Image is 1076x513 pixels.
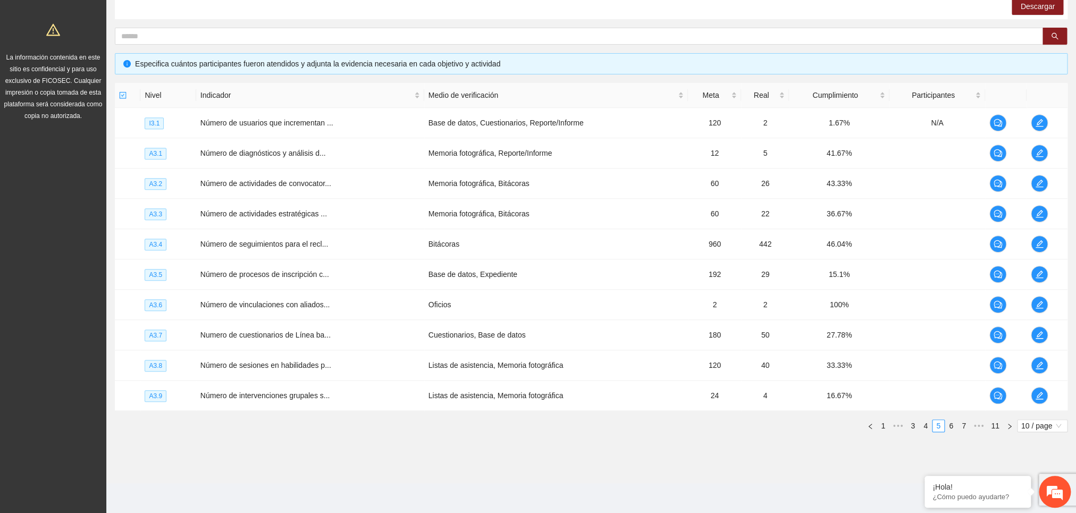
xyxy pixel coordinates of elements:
span: 10 / page [1021,420,1063,432]
td: Oficios [424,290,688,320]
button: edit [1031,205,1048,222]
span: edit [1031,209,1047,218]
button: comment [989,236,1006,253]
span: Número de actividades estratégicas ... [200,209,327,218]
li: Next Page [1003,419,1016,432]
td: 46.04% [789,229,889,259]
a: 1 [877,420,889,432]
span: edit [1031,179,1047,188]
span: edit [1031,300,1047,309]
span: Número de vinculaciones con aliados... [200,300,330,309]
span: La información contenida en este sitio es confidencial y para uso exclusivo de FICOSEC. Cualquier... [4,54,103,120]
span: A3.7 [145,330,166,341]
td: 41.67% [789,138,889,169]
td: Bitácoras [424,229,688,259]
span: edit [1031,391,1047,400]
td: Listas de asistencia, Memoria fotográfica [424,350,688,381]
span: Estamos en línea. [62,142,147,249]
td: 15.1% [789,259,889,290]
td: N/A [889,108,986,138]
li: Previous Page [864,419,877,432]
li: 1 [877,419,889,432]
div: Minimizar ventana de chat en vivo [174,5,200,31]
td: 16.67% [789,381,889,411]
span: Número de actividades de convocator... [200,179,331,188]
td: 60 [688,169,741,199]
td: 50 [741,320,789,350]
button: edit [1031,326,1048,343]
li: Next 5 Pages [970,419,987,432]
span: A3.9 [145,390,166,402]
div: Chatee con nosotros ahora [55,54,179,68]
td: Memoria fotográfica, Bitácoras [424,169,688,199]
td: 180 [688,320,741,350]
td: 26 [741,169,789,199]
span: edit [1031,331,1047,339]
button: edit [1031,145,1048,162]
span: ••• [970,419,987,432]
button: comment [989,387,1006,404]
li: 5 [932,419,945,432]
th: Cumplimiento [789,83,889,108]
span: info-circle [123,60,131,68]
span: Numero de cuestionarios de Línea ba... [200,331,331,339]
button: left [864,419,877,432]
td: 60 [688,199,741,229]
span: check-square [119,91,127,99]
span: Número de intervenciones grupales s... [200,391,330,400]
button: edit [1031,296,1048,313]
th: Indicador [196,83,424,108]
span: edit [1031,119,1047,127]
a: 6 [945,420,957,432]
button: comment [989,175,1006,192]
span: Descargar [1020,1,1055,12]
li: 3 [906,419,919,432]
td: Base de datos, Cuestionarios, Reporte/Informe [424,108,688,138]
span: Meta [692,89,729,101]
td: 29 [741,259,789,290]
li: 6 [945,419,957,432]
td: 100% [789,290,889,320]
td: 36.67% [789,199,889,229]
th: Nivel [140,83,196,108]
span: Cumplimiento [793,89,877,101]
span: Número de seguimientos para el recl... [200,240,328,248]
span: edit [1031,361,1047,369]
td: Listas de asistencia, Memoria fotográfica [424,381,688,411]
td: 960 [688,229,741,259]
button: edit [1031,114,1048,131]
a: 7 [958,420,970,432]
div: Especifica cuántos participantes fueron atendidos y adjunta la evidencia necesaria en cada objeti... [135,58,1059,70]
td: 4 [741,381,789,411]
span: Número de sesiones en habilidades p... [200,361,331,369]
td: 120 [688,108,741,138]
span: Real [745,89,777,101]
td: 22 [741,199,789,229]
td: 27.78% [789,320,889,350]
td: Cuestionarios, Base de datos [424,320,688,350]
textarea: Escriba su mensaje y pulse “Intro” [5,290,203,327]
span: Indicador [200,89,412,101]
a: 11 [988,420,1003,432]
span: A3.5 [145,269,166,281]
div: ¡Hola! [932,483,1023,491]
td: 120 [688,350,741,381]
span: A3.8 [145,360,166,372]
span: left [867,423,873,430]
span: A3.2 [145,178,166,190]
a: 4 [920,420,931,432]
td: 33.33% [789,350,889,381]
div: Page Size [1017,419,1067,432]
td: 1.67% [789,108,889,138]
td: 5 [741,138,789,169]
span: search [1051,32,1058,41]
td: 43.33% [789,169,889,199]
button: search [1043,28,1067,45]
td: 442 [741,229,789,259]
button: right [1003,419,1016,432]
button: comment [989,145,1006,162]
span: A3.1 [145,148,166,159]
td: 2 [741,108,789,138]
span: A3.6 [145,299,166,311]
button: comment [989,114,1006,131]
